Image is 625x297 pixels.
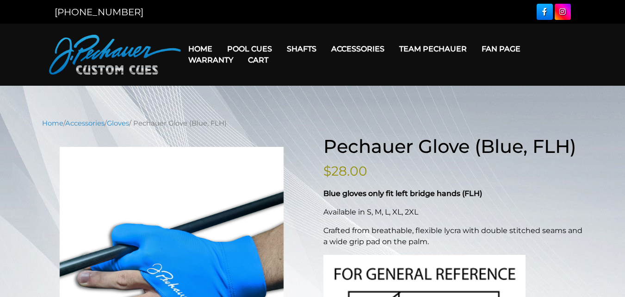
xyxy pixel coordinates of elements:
[323,225,583,247] p: Crafted from breathable, flexible lycra with double stitched seams and a wide grip pad on the palm.
[279,37,324,61] a: Shafts
[181,48,241,72] a: Warranty
[42,118,583,128] nav: Breadcrumb
[323,207,583,218] p: Available in S, M, L, XL, 2XL
[42,119,63,127] a: Home
[323,163,367,179] bdi: 28.00
[65,119,105,127] a: Accessories
[181,37,220,61] a: Home
[55,6,143,18] a: [PHONE_NUMBER]
[220,37,279,61] a: Pool Cues
[474,37,528,61] a: Fan Page
[323,189,482,198] strong: Blue gloves only fit left bridge hands (FLH)
[392,37,474,61] a: Team Pechauer
[324,37,392,61] a: Accessories
[323,135,583,158] h1: Pechauer Glove (Blue, FLH)
[107,119,129,127] a: Gloves
[49,35,181,75] img: Pechauer Custom Cues
[241,48,276,72] a: Cart
[323,163,331,179] span: $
